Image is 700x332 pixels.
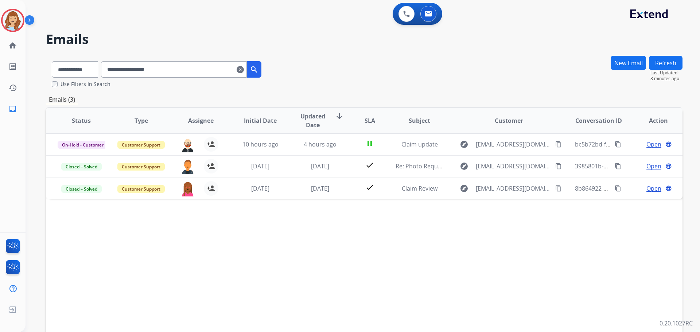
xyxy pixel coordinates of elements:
[180,159,195,174] img: agent-avatar
[8,62,17,71] mat-icon: list_alt
[665,141,672,148] mat-icon: language
[8,83,17,92] mat-icon: history
[396,162,446,170] span: Re: Photo Request
[555,141,562,148] mat-icon: content_copy
[365,183,374,192] mat-icon: check
[495,116,523,125] span: Customer
[180,181,195,196] img: agent-avatar
[61,163,102,171] span: Closed – Solved
[207,140,215,149] mat-icon: person_add
[365,116,375,125] span: SLA
[242,140,279,148] span: 10 hours ago
[623,108,682,133] th: Action
[650,76,682,82] span: 8 minutes ago
[250,65,258,74] mat-icon: search
[615,141,621,148] mat-icon: content_copy
[409,116,430,125] span: Subject
[335,112,344,121] mat-icon: arrow_downward
[615,163,621,169] mat-icon: content_copy
[460,140,468,149] mat-icon: explore
[188,116,214,125] span: Assignee
[365,161,374,169] mat-icon: check
[460,162,468,171] mat-icon: explore
[575,116,622,125] span: Conversation ID
[46,32,682,47] h2: Emails
[296,112,330,129] span: Updated Date
[117,163,165,171] span: Customer Support
[237,65,244,74] mat-icon: clear
[646,162,661,171] span: Open
[251,184,269,192] span: [DATE]
[460,184,468,193] mat-icon: explore
[365,139,374,148] mat-icon: pause
[8,41,17,50] mat-icon: home
[650,70,682,76] span: Last Updated:
[58,141,108,149] span: On-Hold - Customer
[3,10,23,31] img: avatar
[61,81,110,88] label: Use Filters In Search
[117,141,165,149] span: Customer Support
[311,184,329,192] span: [DATE]
[555,185,562,192] mat-icon: content_copy
[611,56,646,70] button: New Email
[402,184,437,192] span: Claim Review
[304,140,337,148] span: 4 hours ago
[135,116,148,125] span: Type
[646,184,661,193] span: Open
[207,184,215,193] mat-icon: person_add
[476,184,551,193] span: [EMAIL_ADDRESS][DOMAIN_NAME]
[476,162,551,171] span: [EMAIL_ADDRESS][DOMAIN_NAME]
[244,116,277,125] span: Initial Date
[251,162,269,170] span: [DATE]
[180,137,195,152] img: agent-avatar
[646,140,661,149] span: Open
[476,140,551,149] span: [EMAIL_ADDRESS][DOMAIN_NAME]
[575,140,688,148] span: bc5b72bd-feab-41cb-8985-c5d7d172a7b0
[575,184,688,192] span: 8b864922-616e-4555-9f2a-4d66ed8b383b
[649,56,682,70] button: Refresh
[401,140,438,148] span: Claim update
[311,162,329,170] span: [DATE]
[660,319,693,328] p: 0.20.1027RC
[555,163,562,169] mat-icon: content_copy
[207,162,215,171] mat-icon: person_add
[72,116,91,125] span: Status
[615,185,621,192] mat-icon: content_copy
[61,185,102,193] span: Closed – Solved
[665,163,672,169] mat-icon: language
[665,185,672,192] mat-icon: language
[117,185,165,193] span: Customer Support
[46,95,78,104] p: Emails (3)
[575,162,685,170] span: 3985801b-5462-4f00-bd9a-672648cafb36
[8,105,17,113] mat-icon: inbox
